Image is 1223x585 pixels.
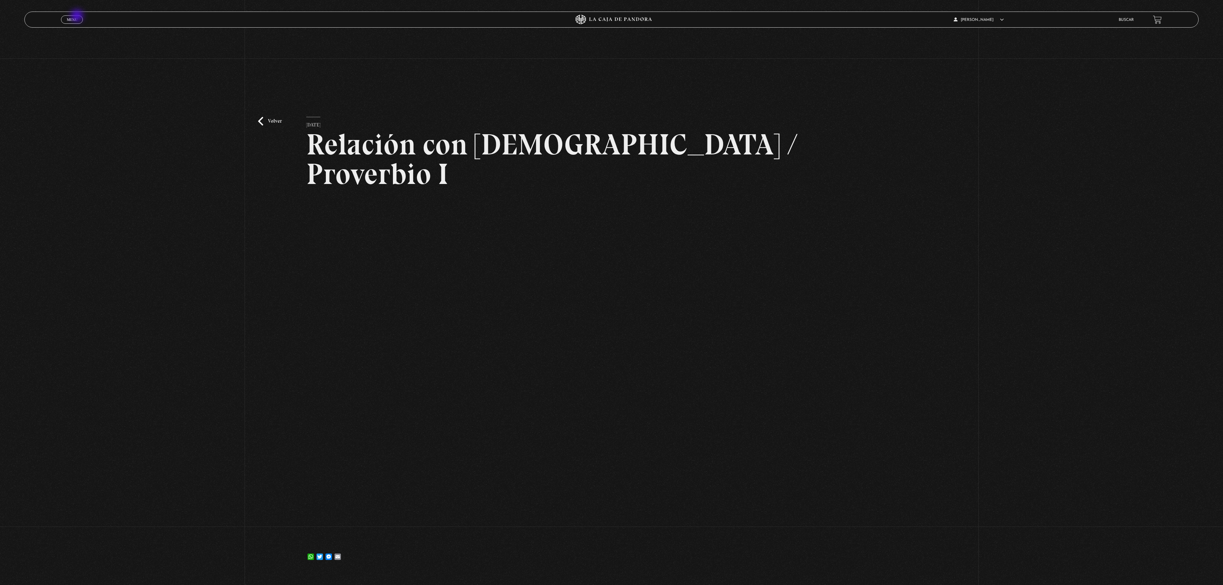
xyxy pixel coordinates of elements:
span: [PERSON_NAME] [954,18,1004,22]
p: [DATE] [306,117,320,130]
a: Messenger [324,547,333,560]
a: View your shopping cart [1153,15,1162,24]
a: Volver [258,117,282,126]
a: Twitter [315,547,324,560]
span: Cerrar [65,23,80,28]
a: Email [333,547,342,560]
a: WhatsApp [306,547,315,560]
span: Menu [67,18,77,22]
a: Buscar [1119,18,1134,22]
h2: Relación con [DEMOGRAPHIC_DATA] / Proverbio I [306,130,917,189]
